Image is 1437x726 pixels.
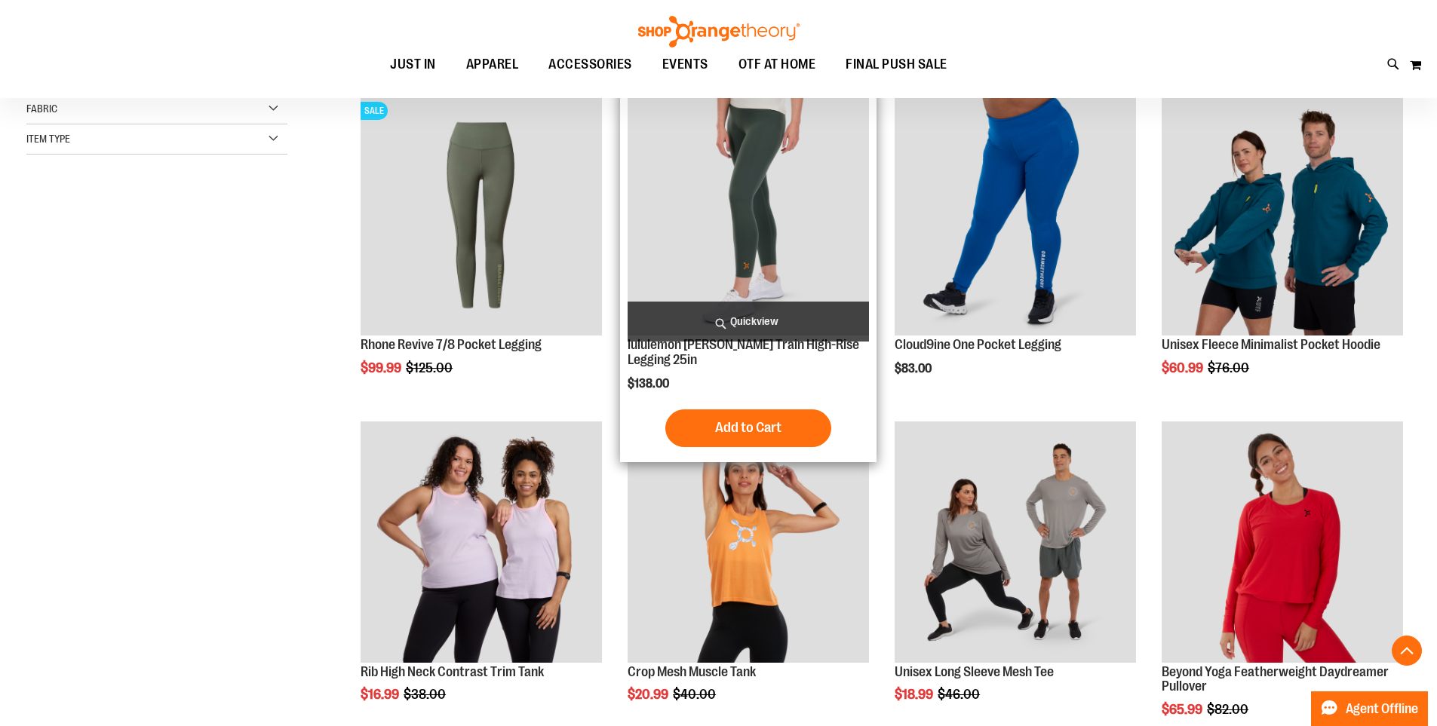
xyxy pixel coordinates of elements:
span: $18.99 [895,687,935,702]
a: Unisex Fleece Minimalist Pocket Hoodie [1162,94,1403,338]
a: Unisex Long Sleeve Mesh Tee [895,664,1054,679]
img: Product image for Beyond Yoga Featherweight Daydreamer Pullover [1162,421,1403,663]
img: Cloud9ine One Pocket Legging [895,94,1136,335]
span: $38.00 [404,687,448,702]
a: Unisex Fleece Minimalist Pocket Hoodie [1162,337,1380,352]
span: $20.99 [628,687,671,702]
a: Crop Mesh Muscle Tank primary image [628,421,869,665]
a: Unisex Long Sleeve Mesh Tee primary image [895,421,1136,665]
a: Beyond Yoga Featherweight Daydreamer Pullover [1162,664,1389,694]
a: Rhone Revive 7/8 Pocket Legging [361,337,542,352]
span: $82.00 [1207,702,1251,717]
div: product [620,87,877,461]
span: $65.99 [1162,702,1205,717]
img: Main view of 2024 October lululemon Wunder Train High-Rise [628,94,869,335]
button: Add to Cart [665,409,831,447]
span: $16.99 [361,687,401,702]
a: Rhone Revive 7/8 Pocket LeggingSALE [361,94,602,338]
a: Rib High Neck Contrast Trim Tank [361,664,544,679]
span: $138.00 [628,377,671,391]
span: $125.00 [406,360,455,375]
a: Crop Mesh Muscle Tank [628,664,756,679]
img: Shop Orangetheory [636,16,802,47]
span: $76.00 [1208,360,1251,375]
span: OTF AT HOME [738,47,816,81]
img: Unisex Long Sleeve Mesh Tee primary image [895,421,1136,663]
a: Product image for Beyond Yoga Featherweight Daydreamer Pullover [1162,421,1403,665]
button: Agent Offline [1311,691,1428,726]
a: lululemon [PERSON_NAME] Train High-Rise Legging 25in [628,337,859,367]
span: Add to Cart [715,419,781,436]
div: product [353,87,609,414]
span: APPAREL [466,47,519,81]
span: Item Type [26,133,70,145]
span: EVENTS [662,47,708,81]
a: Main view of 2024 October lululemon Wunder Train High-Rise [628,94,869,338]
span: Fabric [26,103,57,115]
a: Cloud9ine One Pocket Legging [895,94,1136,338]
div: product [1154,87,1411,414]
img: Rib Tank w/ Contrast Binding primary image [361,421,602,663]
img: Rhone Revive 7/8 Pocket Legging [361,94,602,335]
a: Cloud9ine One Pocket Legging [895,337,1061,352]
span: $46.00 [938,687,982,702]
span: Agent Offline [1346,702,1418,716]
span: JUST IN [390,47,436,81]
img: Unisex Fleece Minimalist Pocket Hoodie [1162,94,1403,335]
img: Crop Mesh Muscle Tank primary image [628,421,869,663]
span: $83.00 [895,362,934,375]
span: ACCESSORIES [548,47,632,81]
span: SALE [361,102,388,120]
span: $99.99 [361,360,404,375]
button: Back To Top [1392,636,1422,666]
a: Rib Tank w/ Contrast Binding primary image [361,421,602,665]
span: FINAL PUSH SALE [846,47,947,81]
span: $40.00 [673,687,718,702]
a: Quickview [628,302,869,342]
span: $60.99 [1162,360,1205,375]
div: product [887,87,1144,414]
